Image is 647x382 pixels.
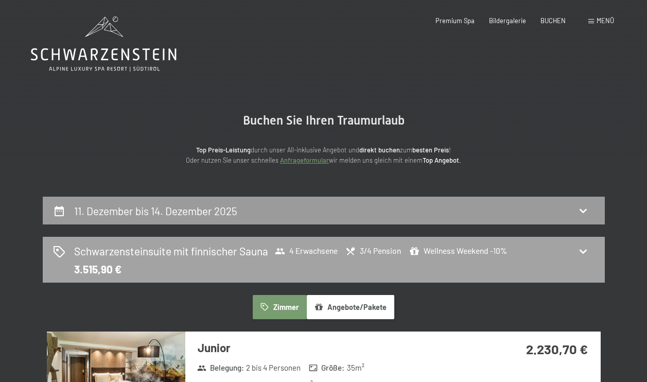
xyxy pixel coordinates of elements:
[489,16,526,25] a: Bildergalerie
[597,16,614,25] span: Menü
[198,340,476,356] h3: Junior
[435,16,475,25] a: Premium Spa
[243,113,405,128] span: Buchen Sie Ihren Traumurlaub
[409,246,507,256] span: Wellness Weekend -10%
[118,145,530,166] p: durch unser All-inklusive Angebot und zum ! Oder nutzen Sie unser schnelles wir melden uns gleich...
[307,295,394,319] button: Angebote/Pakete
[309,362,345,373] strong: Größe :
[540,16,566,25] a: BUCHEN
[74,204,237,217] h2: 11. Dezember bis 14. Dezember 2025
[359,146,400,154] strong: direkt buchen
[347,362,364,373] span: 35 m²
[246,362,301,373] span: 2 bis 4 Personen
[345,246,401,256] span: 3/4 Pension
[197,362,244,373] strong: Belegung :
[412,146,449,154] strong: besten Preis
[253,295,306,319] button: Zimmer
[74,262,121,276] div: 3.515,90 €
[526,341,588,357] strong: 2.230,70 €
[275,246,338,256] span: 4 Erwachsene
[74,244,268,258] h2: Schwarzensteinsuite mit finnischer Sauna
[280,156,329,164] a: Anfrageformular
[423,156,461,164] strong: Top Angebot.
[196,146,251,154] strong: Top Preis-Leistung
